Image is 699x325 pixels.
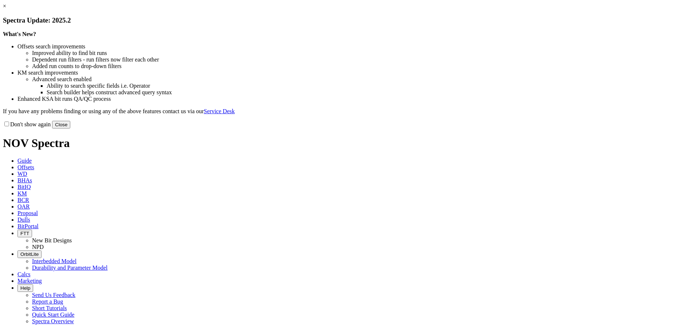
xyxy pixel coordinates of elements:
[32,305,67,311] a: Short Tutorials
[32,292,75,298] a: Send Us Feedback
[17,190,27,197] span: KM
[17,164,34,170] span: Offsets
[32,318,74,324] a: Spectra Overview
[32,244,44,250] a: NPD
[32,56,696,63] li: Dependent run filters - run filters now filter each other
[17,43,696,50] li: Offsets search improvements
[17,70,696,76] li: KM search improvements
[32,265,108,271] a: Durability and Parameter Model
[3,16,696,24] h3: Spectra Update: 2025.2
[32,76,696,83] li: Advanced search enabled
[17,217,30,223] span: Dulls
[32,258,76,264] a: Interbedded Model
[17,197,29,203] span: BCR
[20,285,30,291] span: Help
[3,31,36,37] strong: What's New?
[20,251,39,257] span: OrbitLite
[32,312,74,318] a: Quick Start Guide
[3,3,6,9] a: ×
[17,223,39,229] span: BitPortal
[47,83,696,89] li: Ability to search specific fields i.e. Operator
[17,96,696,102] li: Enhanced KSA bit runs QA/QC process
[32,63,696,70] li: Added run counts to drop-down filters
[32,298,63,305] a: Report a Bug
[3,121,51,127] label: Don't show again
[17,184,31,190] span: BitIQ
[17,171,27,177] span: WD
[52,121,70,128] button: Close
[17,203,30,210] span: OAR
[20,231,29,236] span: FTT
[32,50,696,56] li: Improved ability to find bit runs
[4,122,9,126] input: Don't show again
[17,177,32,183] span: BHAs
[3,108,696,115] p: If you have any problems finding or using any of the above features contact us via our
[3,136,696,150] h1: NOV Spectra
[17,271,31,277] span: Calcs
[17,278,42,284] span: Marketing
[204,108,235,114] a: Service Desk
[17,158,32,164] span: Guide
[32,237,72,243] a: New Bit Designs
[47,89,696,96] li: Search builder helps construct advanced query syntax
[17,210,38,216] span: Proposal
